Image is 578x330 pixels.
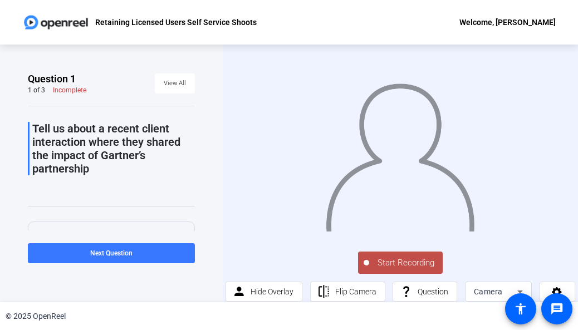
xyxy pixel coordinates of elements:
[459,16,556,29] div: Welcome, [PERSON_NAME]
[226,282,302,302] button: Hide Overlay
[22,11,90,33] img: OpenReel logo
[310,282,385,302] button: Flip Camera
[335,287,376,296] span: Flip Camera
[95,16,257,29] p: Retaining Licensed Users Self Service Shoots
[28,72,76,86] span: Question 1
[358,252,443,274] button: Start Recording
[251,287,293,296] span: Hide Overlay
[550,302,564,316] mat-icon: message
[90,249,133,257] span: Next Question
[28,86,45,95] div: 1 of 3
[53,86,86,95] div: Incomplete
[155,73,195,93] button: View All
[6,311,66,322] div: © 2025 OpenReel
[325,75,476,232] img: overlay
[399,285,413,299] mat-icon: question_mark
[514,302,527,316] mat-icon: accessibility
[474,287,503,296] span: Camera
[164,75,186,92] span: View All
[369,257,443,269] span: Start Recording
[393,282,457,302] button: Question
[317,285,331,299] mat-icon: flip
[418,287,448,296] span: Question
[232,285,246,299] mat-icon: person
[28,243,195,263] button: Next Question
[32,122,195,175] p: Tell us about a recent client interaction where they shared the impact of Gartner’s partnership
